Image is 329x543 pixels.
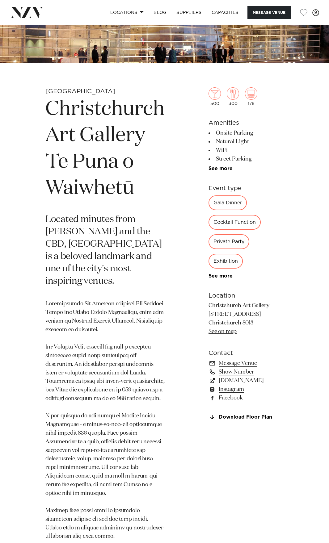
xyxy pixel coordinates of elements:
li: Onsite Parking [209,129,284,137]
div: 500 [209,87,221,106]
div: Private Party [209,234,249,249]
h6: Event type [209,184,284,193]
div: 178 [245,87,257,106]
p: Located minutes from [PERSON_NAME] and the CBD, [GEOGRAPHIC_DATA] is a beloved landmark and one o... [45,214,165,287]
div: 300 [227,87,239,106]
h6: Contact [209,349,284,358]
div: Cocktail Function [209,215,261,230]
h6: Location [209,291,284,300]
button: Message Venue [247,6,291,19]
a: Show Number [209,368,284,376]
img: dining.png [227,87,239,100]
img: theatre.png [245,87,257,100]
a: [DOMAIN_NAME] [209,376,284,385]
a: Capacities [207,6,243,19]
a: Locations [105,6,149,19]
img: nzv-logo.png [10,7,44,18]
a: See on map [209,329,237,334]
li: Natural Light [209,137,284,146]
a: Download Floor Plan [209,415,284,420]
li: Street Parking [209,155,284,163]
a: Facebook [209,394,284,402]
li: WiFi [209,146,284,155]
a: Message Venue [209,359,284,368]
small: [GEOGRAPHIC_DATA] [45,88,116,94]
h1: Christchurch Art Gallery Te Puna o Waiwhetū [45,96,165,201]
div: Exhibition [209,254,243,269]
div: Gala Dinner [209,195,247,210]
img: cocktail.png [209,87,221,100]
a: BLOG [149,6,171,19]
p: Christchurch Art Gallery [STREET_ADDRESS] Christchurch 8013 [209,302,284,336]
a: Instagram [209,385,284,394]
a: SUPPLIERS [171,6,206,19]
h6: Amenities [209,118,284,127]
